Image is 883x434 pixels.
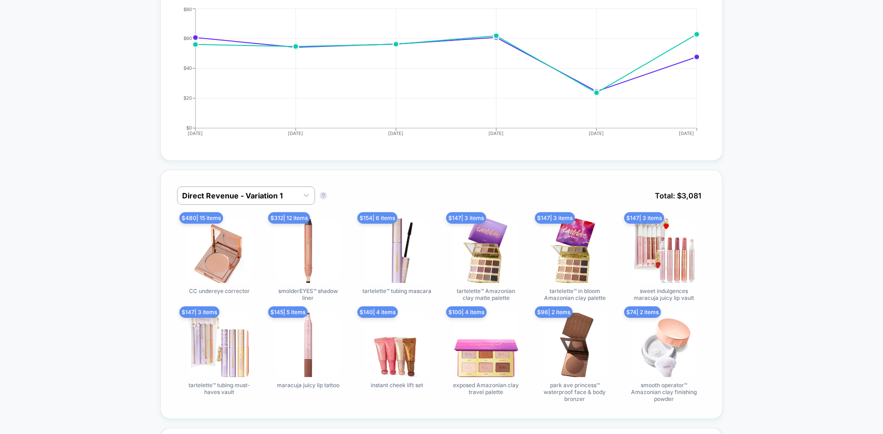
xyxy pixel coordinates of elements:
[362,287,431,294] span: tartelette™ tubing mascara
[540,287,609,301] span: tartelette™ in bloom Amazonian clay palette
[452,382,521,395] span: exposed Amazonian clay travel palette
[624,306,661,318] span: $ 74 | 2 items
[631,219,696,283] img: sweet indulgences maracuja juicy lip vault
[535,212,575,224] span: $ 147 | 3 items
[388,130,403,136] tspan: [DATE]
[189,287,250,294] span: CC undereye corrector
[540,382,609,402] span: park ave princess™ waterproof face & body bronzer
[454,313,518,377] img: exposed Amazonian clay travel palette
[168,6,697,144] div: AVG_ORDER_VALUE
[185,382,254,395] span: tartelette™ tubing must-haves vault
[631,313,696,377] img: smooth operator™ Amazonian clay finishing powder
[629,287,698,301] span: sweet indulgences maracuja juicy lip vault
[276,219,340,283] img: smolderEYES™ shadow liner
[276,313,340,377] img: maracuja juicy lip tattoo
[650,186,706,205] span: Total: $ 3,081
[543,219,607,283] img: tartelette™ in bloom Amazonian clay palette
[188,130,203,136] tspan: [DATE]
[543,313,607,377] img: park ave princess™ waterproof face & body bronzer
[446,212,486,224] span: $ 147 | 3 items
[268,306,308,318] span: $ 145 | 5 items
[679,130,694,136] tspan: [DATE]
[186,125,192,130] tspan: $0
[624,212,664,224] span: $ 147 | 3 items
[187,219,252,283] img: CC undereye corrector
[535,306,573,318] span: $ 96 | 2 items
[268,212,310,224] span: $ 312 | 12 items
[179,306,219,318] span: $ 147 | 3 items
[320,192,327,199] button: ?
[288,130,303,136] tspan: [DATE]
[274,287,343,301] span: smolderEYES™ shadow liner
[187,313,252,377] img: tartelette™ tubing must-haves vault
[179,212,223,224] span: $ 480 | 15 items
[589,130,604,136] tspan: [DATE]
[452,287,521,301] span: tartelette™ Amazonian clay matte palette
[183,35,192,41] tspan: $60
[446,306,487,318] span: $ 100 | 4 items
[489,130,504,136] tspan: [DATE]
[277,382,339,389] span: maracuja juicy lip tattoo
[183,6,192,11] tspan: $80
[365,313,429,377] img: instant cheek lift set
[629,382,698,402] span: smooth operator™ Amazonian clay finishing powder
[454,219,518,283] img: tartelette™ Amazonian clay matte palette
[183,65,192,71] tspan: $40
[183,95,192,101] tspan: $20
[357,306,398,318] span: $ 140 | 4 items
[371,382,423,389] span: instant cheek lift set
[365,219,429,283] img: tartelette™ tubing mascara
[357,212,397,224] span: $ 154 | 6 items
